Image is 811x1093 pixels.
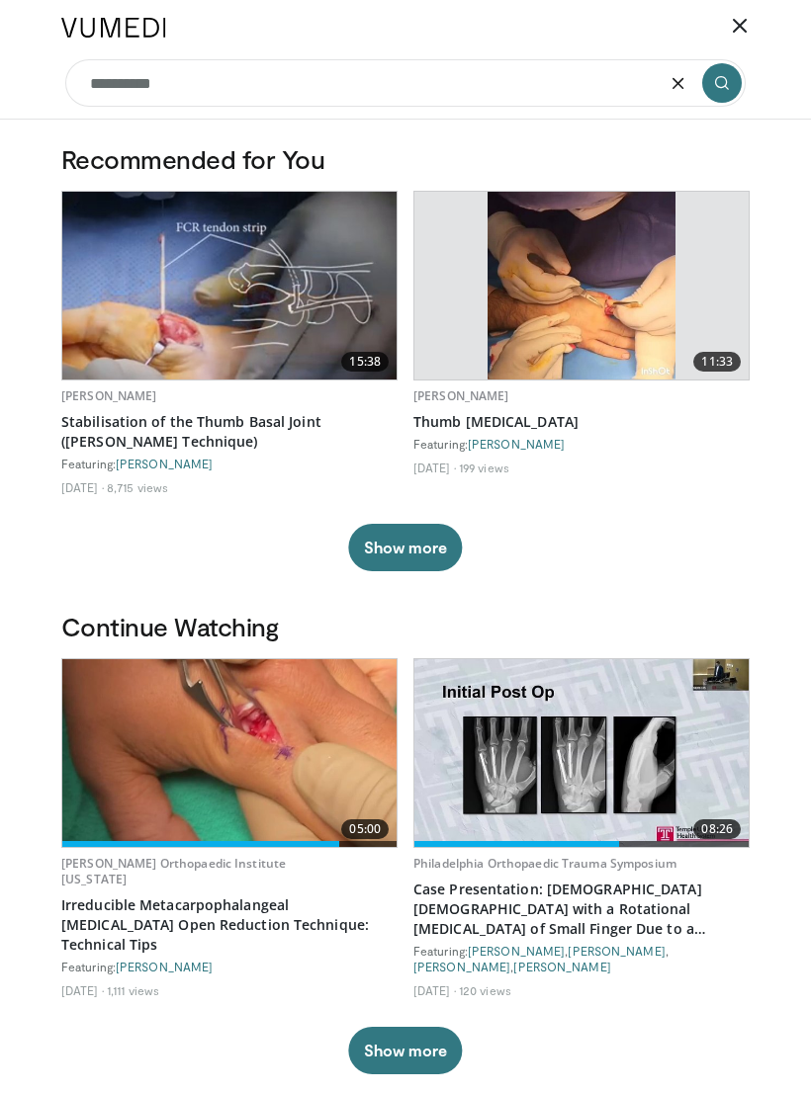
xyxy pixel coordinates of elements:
a: Irreducible Metacarpophalangeal [MEDICAL_DATA] Open Reduction Technique: Technical Tips [61,895,398,955]
a: 05:00 [62,659,397,847]
a: [PERSON_NAME] [468,944,565,958]
img: abbb8fbb-6d8f-4f51-8ac9-71c5f2cab4bf.620x360_q85_upscale.jpg [62,192,397,379]
a: [PERSON_NAME] [413,387,509,404]
a: [PERSON_NAME] [468,437,565,451]
h3: Recommended for You [61,143,750,175]
a: [PERSON_NAME] [116,457,213,470]
a: 11:33 [414,192,749,379]
div: Featuring: , , , [413,943,750,974]
div: Featuring: [61,456,398,471]
button: Show more [348,524,462,571]
span: 05:00 [341,819,389,839]
a: [PERSON_NAME] [61,387,157,404]
li: 199 views [459,460,509,475]
span: 08:26 [693,819,741,839]
a: [PERSON_NAME] [413,960,510,973]
li: [DATE] [413,460,456,475]
a: Stabilisation of the Thumb Basal Joint ([PERSON_NAME] Technique) [61,412,398,452]
div: Featuring: [413,436,750,452]
li: [DATE] [61,982,104,998]
a: Thumb [MEDICAL_DATA] [413,412,750,432]
span: 11:33 [693,352,741,372]
a: [PERSON_NAME] [116,960,213,973]
a: Philadelphia Orthopaedic Trauma Symposium [413,855,676,872]
li: [DATE] [413,982,456,998]
a: 15:38 [62,192,397,379]
button: Show more [348,1027,462,1074]
img: 6474e5d1-1914-4580-bffa-afd39df9fbea.620x360_q85_upscale.jpg [414,659,749,847]
h3: Continue Watching [61,611,750,642]
span: 15:38 [341,352,389,372]
div: Featuring: [61,959,398,974]
a: [PERSON_NAME] Orthopaedic Institute [US_STATE] [61,855,286,887]
img: VuMedi Logo [61,18,166,38]
img: 86f7a411-b29c-4241-a97c-6b2d26060ca0.620x360_q85_upscale.jpg [488,192,676,379]
li: [DATE] [61,479,104,495]
input: Search topics, interventions [65,59,746,107]
a: [PERSON_NAME] [568,944,665,958]
a: 08:26 [414,659,749,847]
li: 120 views [459,982,511,998]
li: 8,715 views [107,479,168,495]
img: 33feb53b-efb9-4105-aebf-3fad18b19cbe.620x360_q85_upscale.jpg [62,659,397,847]
a: Case Presentation: [DEMOGRAPHIC_DATA] [DEMOGRAPHIC_DATA] with a Rotational [MEDICAL_DATA] of Smal... [413,880,750,939]
a: [PERSON_NAME] [513,960,610,973]
li: 1,111 views [107,982,159,998]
